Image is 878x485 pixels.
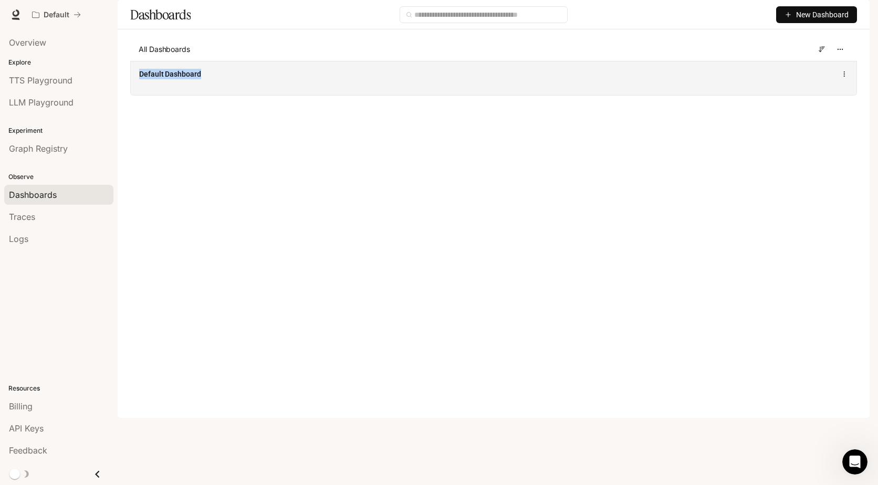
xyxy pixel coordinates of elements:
[842,449,867,475] iframe: Intercom live chat
[27,4,86,25] button: All workspaces
[139,69,201,79] a: Default Dashboard
[796,9,849,20] span: New Dashboard
[130,4,191,25] h1: Dashboards
[44,10,69,19] p: Default
[139,44,190,55] span: All Dashboards
[776,6,857,23] button: New Dashboard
